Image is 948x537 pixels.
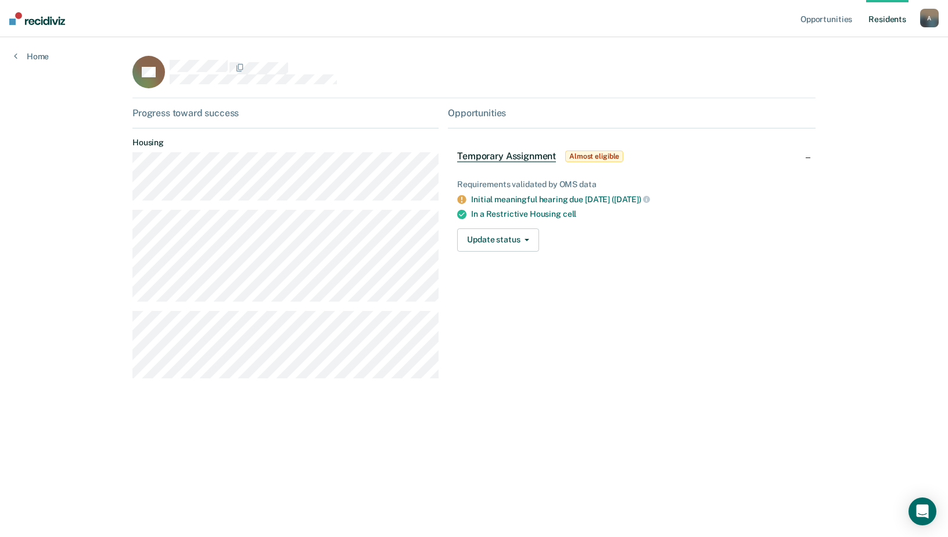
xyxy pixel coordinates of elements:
[448,108,816,119] div: Opportunities
[132,138,439,148] dt: Housing
[471,209,806,219] div: In a Restrictive Housing
[9,12,65,25] img: Recidiviz
[909,497,936,525] div: Open Intercom Messenger
[457,151,556,162] span: Temporary Assignment
[563,209,576,219] span: cell
[457,180,806,189] div: Requirements validated by OMS data
[471,194,806,205] div: Initial meaningful hearing due [DATE] ([DATE])
[132,108,439,119] div: Progress toward success
[14,51,49,62] a: Home
[920,9,939,27] button: A
[565,151,623,162] span: Almost eligible
[448,138,816,175] div: Temporary AssignmentAlmost eligible
[457,228,539,252] button: Update status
